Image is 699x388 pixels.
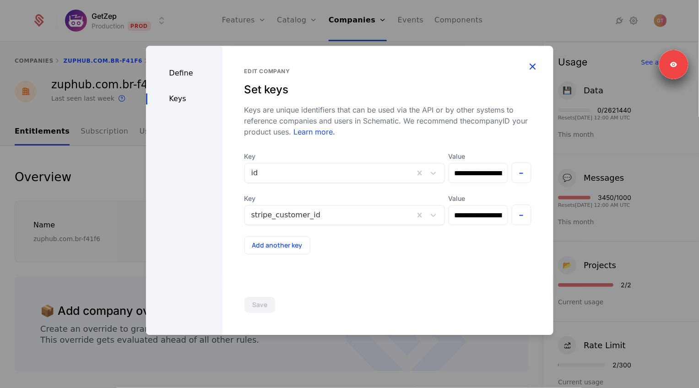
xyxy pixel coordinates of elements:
[292,127,336,136] a: Learn more.
[449,152,508,161] label: Value
[244,296,275,313] button: Save
[146,93,222,104] div: Keys
[146,68,222,79] div: Define
[244,236,310,254] button: Add another key
[244,82,531,97] div: Set keys
[244,152,445,161] span: Key
[449,194,508,203] label: Value
[244,68,531,75] div: Edit company
[244,194,445,203] span: Key
[512,162,531,183] button: -
[244,104,531,137] div: Keys are unique identifiers that can be used via the API or by other systems to reference compani...
[512,205,531,225] button: -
